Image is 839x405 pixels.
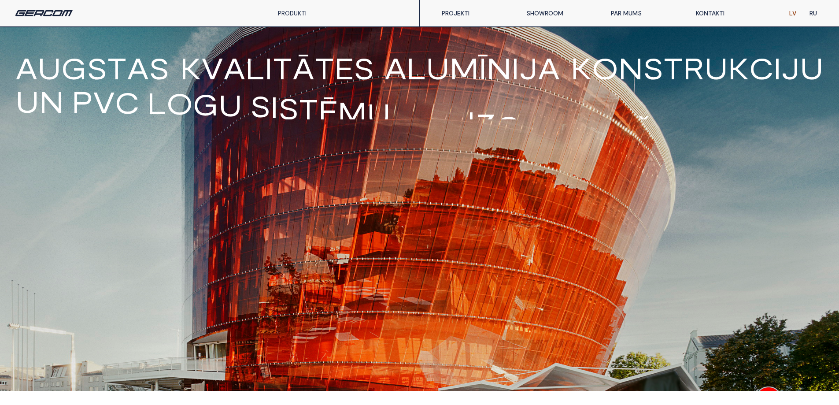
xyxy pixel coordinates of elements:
[15,86,39,116] span: u
[149,53,169,83] span: s
[704,53,728,83] span: u
[39,86,64,116] span: n
[444,104,467,134] span: V
[520,4,604,22] a: SHOWROOM
[495,111,521,141] span: G
[334,53,354,83] span: e
[700,116,722,146] span: A
[435,4,520,22] a: PROJEKTI
[421,102,444,132] span: V
[467,107,475,137] span: I
[318,96,338,126] span: ē
[87,53,107,83] span: s
[180,53,201,83] span: k
[338,97,367,127] span: m
[663,53,683,83] span: t
[475,109,495,139] span: Z
[683,53,704,83] span: r
[201,53,223,83] span: v
[107,53,127,83] span: t
[166,88,193,118] span: o
[314,53,334,83] span: t
[265,53,273,83] span: i
[592,53,618,83] span: o
[803,4,824,22] a: RU
[728,53,749,83] span: k
[93,87,115,117] span: V
[270,92,278,122] span: i
[618,53,643,83] span: n
[399,100,421,130] span: V
[538,53,560,83] span: a
[115,87,139,117] span: C
[773,53,781,83] span: i
[781,53,800,83] span: j
[223,53,245,83] span: a
[292,53,314,83] span: ā
[299,94,318,124] span: t
[250,91,270,121] span: s
[676,116,700,146] span: N
[543,116,563,146] span: T
[654,116,676,146] span: A
[521,114,543,144] span: A
[607,116,633,146] span: O
[278,93,299,123] span: s
[643,53,663,83] span: s
[563,116,585,146] span: A
[367,99,391,129] span: u
[15,53,37,83] span: A
[749,53,773,83] span: c
[450,53,479,83] span: m
[585,116,607,146] span: V
[604,4,689,22] a: PAR MUMS
[487,53,511,83] span: n
[633,116,654,146] span: Š
[800,53,824,83] span: u
[407,53,426,83] span: l
[245,53,265,83] span: l
[37,53,61,83] span: u
[511,53,519,83] span: i
[278,9,307,17] a: PRODUKTI
[218,90,242,120] span: u
[61,53,87,83] span: g
[273,53,292,83] span: t
[354,53,374,83] span: s
[479,53,487,83] span: ī
[193,89,218,119] span: g
[689,4,774,22] a: KONTAKTI
[127,53,149,83] span: a
[426,53,450,83] span: u
[783,4,803,22] a: LV
[147,88,166,118] span: l
[571,53,592,83] span: k
[384,53,407,83] span: a
[72,86,93,116] span: P
[519,53,538,83] span: j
